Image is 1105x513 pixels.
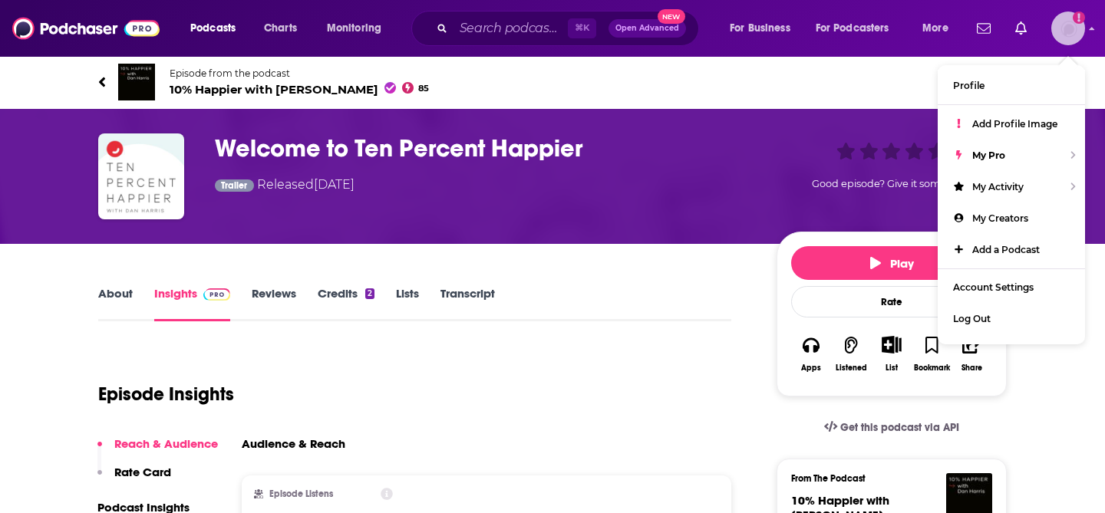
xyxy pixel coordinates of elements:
[912,326,952,382] button: Bookmark
[971,15,997,41] a: Show notifications dropdown
[190,18,236,39] span: Podcasts
[962,363,982,373] div: Share
[791,286,992,317] div: Rate
[914,363,950,373] div: Bookmark
[327,18,381,39] span: Monitoring
[972,181,1024,192] span: My Activity
[97,436,218,465] button: Reach & Audience
[938,70,1085,101] a: Profile
[730,18,790,39] span: For Business
[836,363,867,373] div: Listened
[872,326,912,382] div: Show More ButtonList
[609,19,686,38] button: Open AdvancedNew
[221,181,247,190] span: Trailer
[972,150,1005,161] span: My Pro
[170,82,429,97] span: 10% Happier with [PERSON_NAME]
[440,286,495,321] a: Transcript
[180,16,256,41] button: open menu
[791,246,992,280] button: Play
[454,16,568,41] input: Search podcasts, credits, & more...
[215,176,355,196] div: Released [DATE]
[953,281,1034,293] span: Account Settings
[98,383,234,406] h1: Episode Insights
[719,16,810,41] button: open menu
[938,65,1085,344] ul: Show profile menu
[840,421,959,434] span: Get this podcast via API
[154,286,230,321] a: InsightsPodchaser Pro
[938,202,1085,234] a: My Creators
[953,80,985,91] span: Profile
[806,16,912,41] button: open menu
[269,488,333,499] h2: Episode Listens
[912,16,968,41] button: open menu
[938,234,1085,265] a: Add a Podcast
[97,465,171,493] button: Rate Card
[658,9,685,24] span: New
[118,64,155,100] img: 10% Happier with Dan Harris
[252,286,296,321] a: Reviews
[1051,12,1085,45] img: User Profile
[170,67,429,79] span: Episode from the podcast
[318,286,374,321] a: Credits2
[615,25,679,32] span: Open Advanced
[568,18,596,38] span: ⌘ K
[938,108,1085,140] a: Add Profile Image
[12,14,160,43] img: Podchaser - Follow, Share and Rate Podcasts
[254,16,306,41] a: Charts
[98,133,184,219] img: Welcome to Ten Percent Happier
[812,409,971,446] a: Get this podcast via API
[215,133,752,163] h3: Welcome to Ten Percent Happier
[812,178,971,189] span: Good episode? Give it some love!
[1051,12,1085,45] span: Logged in as megcassidy
[816,18,889,39] span: For Podcasters
[791,326,831,382] button: Apps
[886,363,898,373] div: List
[316,16,401,41] button: open menu
[418,85,429,92] span: 85
[831,326,871,382] button: Listened
[870,256,914,271] span: Play
[791,473,980,484] h3: From The Podcast
[114,465,171,479] p: Rate Card
[972,118,1057,130] span: Add Profile Image
[938,271,1085,303] a: Account Settings
[365,288,374,299] div: 2
[801,363,821,373] div: Apps
[1073,12,1085,24] svg: Add a profile image
[972,212,1028,224] span: My Creators
[952,326,992,382] button: Share
[242,436,345,451] h3: Audience & Reach
[972,244,1040,255] span: Add a Podcast
[98,286,133,321] a: About
[114,436,218,451] p: Reach & Audience
[953,313,991,324] span: Log Out
[1051,12,1085,45] button: Show profile menu
[1009,15,1033,41] a: Show notifications dropdown
[922,18,948,39] span: More
[203,288,230,301] img: Podchaser Pro
[98,64,1007,100] a: 10% Happier with Dan HarrisEpisode from the podcast10% Happier with [PERSON_NAME]85
[876,336,907,353] button: Show More Button
[396,286,419,321] a: Lists
[264,18,297,39] span: Charts
[426,11,714,46] div: Search podcasts, credits, & more...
